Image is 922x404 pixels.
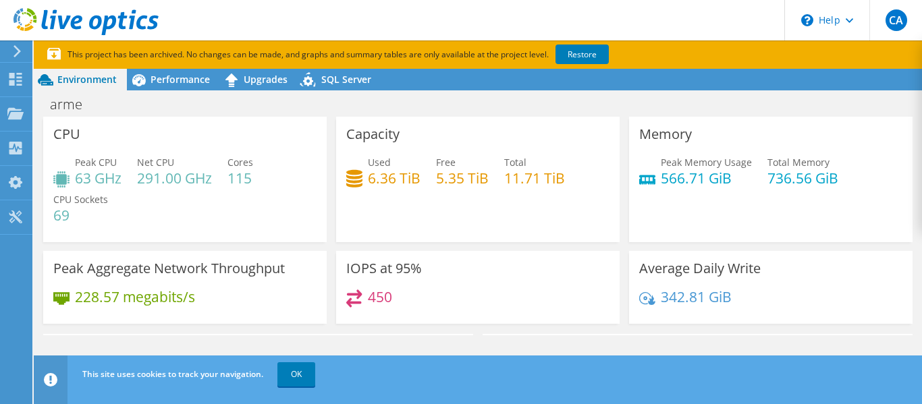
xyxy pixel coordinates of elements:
[227,171,253,185] h4: 115
[244,73,288,86] span: Upgrades
[555,45,609,64] a: Restore
[57,73,117,86] span: Environment
[886,9,907,31] span: CA
[75,289,195,304] h4: 228.57 megabits/s
[368,171,421,185] h4: 6.36 TiB
[277,362,315,386] a: OK
[137,156,174,169] span: Net CPU
[151,73,210,86] span: Performance
[53,127,80,142] h3: CPU
[436,156,456,169] span: Free
[639,261,761,276] h3: Average Daily Write
[368,289,392,304] h4: 450
[346,127,400,142] h3: Capacity
[47,47,709,62] p: This project has been archived. No changes can be made, and graphs and summary tables are only av...
[53,208,108,223] h4: 69
[82,368,263,380] span: This site uses cookies to track your navigation.
[321,73,371,86] span: SQL Server
[368,156,391,169] span: Used
[801,14,813,26] svg: \n
[53,193,108,206] span: CPU Sockets
[661,156,752,169] span: Peak Memory Usage
[227,156,253,169] span: Cores
[346,261,422,276] h3: IOPS at 95%
[137,171,212,185] h4: 291.00 GHz
[504,156,526,169] span: Total
[436,171,489,185] h4: 5.35 TiB
[75,171,121,185] h4: 63 GHz
[504,171,565,185] h4: 11.71 TiB
[661,171,752,185] h4: 566.71 GiB
[767,156,830,169] span: Total Memory
[53,261,285,276] h3: Peak Aggregate Network Throughput
[767,171,838,185] h4: 736.56 GiB
[661,289,732,304] h4: 342.81 GiB
[639,127,692,142] h3: Memory
[75,156,117,169] span: Peak CPU
[44,97,103,112] h1: arme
